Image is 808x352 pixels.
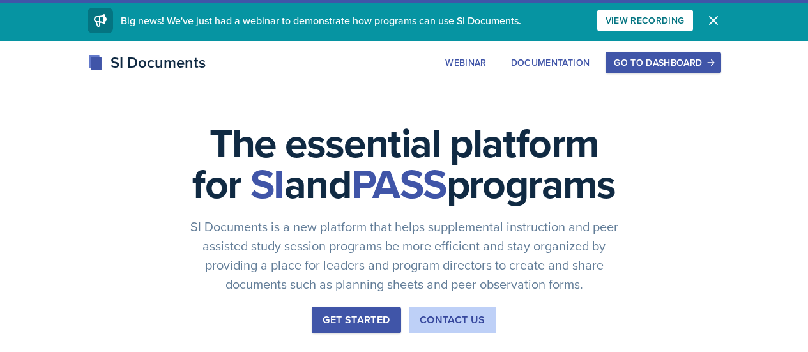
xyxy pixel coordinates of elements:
[420,312,485,328] div: Contact Us
[445,57,486,68] div: Webinar
[88,51,206,74] div: SI Documents
[312,307,400,333] button: Get Started
[511,57,590,68] div: Documentation
[606,52,720,73] button: Go to Dashboard
[121,13,521,27] span: Big news! We've just had a webinar to demonstrate how programs can use SI Documents.
[614,57,712,68] div: Go to Dashboard
[437,52,494,73] button: Webinar
[597,10,693,31] button: View Recording
[503,52,598,73] button: Documentation
[323,312,390,328] div: Get Started
[606,15,685,26] div: View Recording
[409,307,496,333] button: Contact Us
